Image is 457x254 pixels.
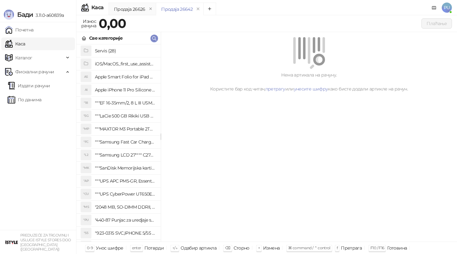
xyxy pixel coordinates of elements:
[421,18,452,29] button: Плаћање
[144,244,164,252] div: Потврди
[17,11,33,18] span: Бади
[80,17,97,30] div: Износ рачуна
[81,111,91,121] div: "5G
[95,72,156,82] h4: Apple Smart Folio for iPad mini (A17 Pro) - Sage
[95,85,156,95] h4: Apple iPhone 11 Pro Silicone Case - Black
[258,245,260,250] span: +
[169,71,449,92] div: Нема артикала на рачуну. Користите бар код читач, или како бисте додали артикле на рачун.
[96,244,123,252] div: Унос шифре
[95,137,156,147] h4: """Samsung Fast Car Charge Adapter, brzi auto punja_, boja crna"""
[263,244,280,252] div: Измена
[95,124,156,134] h4: """MAXTOR M3 Portable 2TB 2.5"""" crni eksterni hard disk HX-M201TCB/GM"""
[81,228,91,238] div: "S5
[288,245,330,250] span: ⌘ command / ⌃ control
[95,241,156,251] h4: "923-0448 SVC,IPHONE,TOURQUE DRIVER KIT .65KGF- CM Šrafciger "
[442,3,452,13] span: PU
[95,189,156,199] h4: """UPS CyberPower UT650EG, 650VA/360W , line-int., s_uko, desktop"""
[387,244,407,252] div: Готовина
[95,215,156,225] h4: "440-87 Punjac za uredjaje sa micro USB portom 4/1, Stand."
[370,245,384,250] span: F10 / F16
[132,245,141,250] span: enter
[81,137,91,147] div: "FC
[91,5,103,10] div: Каса
[225,245,230,250] span: ⌫
[33,12,64,18] span: 3.11.0-a60839a
[161,6,193,13] div: Продаја 26642
[76,44,161,242] div: grid
[5,236,18,249] img: 64x64-companyLogo-77b92cf4-9946-4f36-9751-bf7bb5fd2c7d.png
[265,86,285,92] a: претрагу
[5,37,25,50] a: Каса
[8,93,41,106] a: По данима
[95,163,156,173] h4: """SanDisk Memorijska kartica 256GB microSDXC sa SD adapterom SDSQXA1-256G-GN6MA - Extreme PLUS, ...
[95,150,156,160] h4: """Samsung LCD 27"""" C27F390FHUXEN"""
[8,79,50,92] a: Издати рачуни
[81,176,91,186] div: "AP
[95,111,156,121] h4: """LaCie 500 GB Rikiki USB 3.0 / Ultra Compact & Resistant aluminum / USB 3.0 / 2.5"""""""
[87,245,93,250] span: 0-9
[95,202,156,212] h4: "2048 MB, SO-DIMM DDRII, 667 MHz, Napajanje 1,8 0,1 V, Latencija CL5"
[341,244,362,252] div: Претрага
[81,202,91,212] div: "MS
[81,98,91,108] div: "18
[89,35,123,42] div: Све категорије
[114,6,145,13] div: Продаја 26626
[234,244,249,252] div: Сторно
[81,241,91,251] div: "SD
[81,150,91,160] div: "L2
[15,51,32,64] span: Каталог
[294,86,328,92] a: унесите шифру
[99,16,126,31] strong: 0,00
[147,6,155,12] button: remove
[81,85,91,95] div: AI
[4,10,14,20] img: Logo
[95,46,156,56] h4: Servis (28)
[95,98,156,108] h4: """EF 16-35mm/2, 8 L III USM"""
[15,65,54,78] span: Фискални рачуни
[172,245,177,250] span: ↑/↓
[429,3,439,13] a: Документација
[203,3,216,15] button: Add tab
[95,59,156,69] h4: iOS/MacOS_first_use_assistance (4)
[5,23,34,36] a: Почетна
[81,72,91,82] div: AS
[81,124,91,134] div: "MP
[181,244,216,252] div: Одабир артикла
[337,245,338,250] span: f
[194,6,202,12] button: remove
[81,163,91,173] div: "MK
[20,233,71,251] small: PREDUZEĆE ZA TRGOVINU I USLUGE ISTYLE STORES DOO [GEOGRAPHIC_DATA] ([GEOGRAPHIC_DATA])
[81,215,91,225] div: "PU
[95,176,156,186] h4: """UPS APC PM5-GR, Essential Surge Arrest,5 utic_nica"""
[95,228,156,238] h4: "923-0315 SVC,IPHONE 5/5S BATTERY REMOVAL TRAY Držač za iPhone sa kojim se otvara display
[81,189,91,199] div: "CU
